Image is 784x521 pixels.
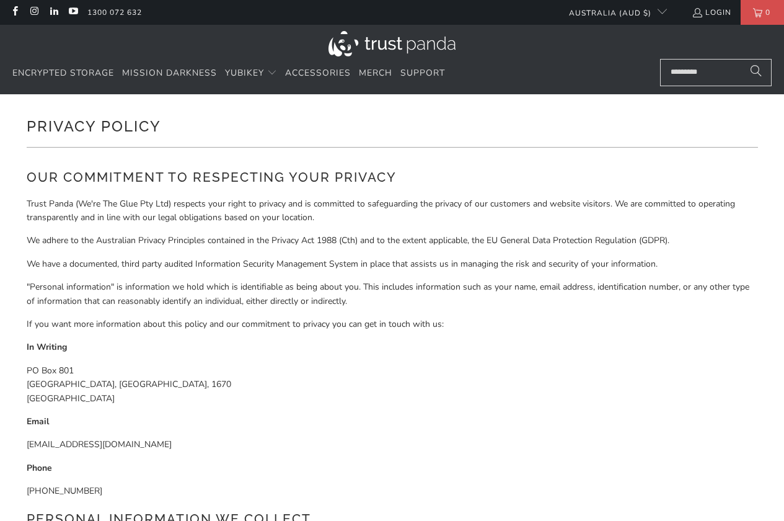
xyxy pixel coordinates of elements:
strong: In Writing [27,341,67,353]
button: Search [741,59,772,86]
span: Support [400,67,445,79]
span: Merch [359,67,392,79]
span: Mission Darkness [122,67,217,79]
a: Mission Darkness [122,59,217,88]
a: Trust Panda Australia on YouTube [68,7,78,17]
span: Accessories [285,67,351,79]
p: If you want more information about this policy and our commitment to privacy you can get in touch... [27,318,758,331]
a: Login [692,6,731,19]
strong: Phone [27,462,52,474]
p: Trust Panda (We're The Glue Pty Ltd) respects your right to privacy and is committed to safeguard... [27,197,758,225]
p: PO Box 801 [GEOGRAPHIC_DATA], [GEOGRAPHIC_DATA], 1670 [GEOGRAPHIC_DATA] [27,364,758,406]
p: We adhere to the Australian Privacy Principles contained in the Privacy Act 1988 (Cth) and to the... [27,234,758,247]
input: Search... [660,59,772,86]
span: YubiKey [225,67,264,79]
a: Trust Panda Australia on LinkedIn [48,7,59,17]
img: Trust Panda Australia [328,31,456,56]
span: Encrypted Storage [12,67,114,79]
a: Merch [359,59,392,88]
a: Trust Panda Australia on Facebook [9,7,20,17]
p: We have a documented, third party audited Information Security Management System in place that as... [27,257,758,271]
a: 1300 072 632 [87,6,142,19]
strong: Email [27,416,49,427]
a: Support [400,59,445,88]
a: Encrypted Storage [12,59,114,88]
p: [EMAIL_ADDRESS][DOMAIN_NAME] [27,438,758,452]
h2: Our Commitment to Respecting Your Privacy [27,167,758,187]
h1: Privacy Policy [27,113,758,138]
summary: YubiKey [225,59,277,88]
p: [PHONE_NUMBER] [27,484,758,498]
a: Accessories [285,59,351,88]
p: "Personal information" is information we hold which is identifiable as being about you. This incl... [27,280,758,308]
nav: Translation missing: en.navigation.header.main_nav [12,59,445,88]
a: Trust Panda Australia on Instagram [29,7,39,17]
